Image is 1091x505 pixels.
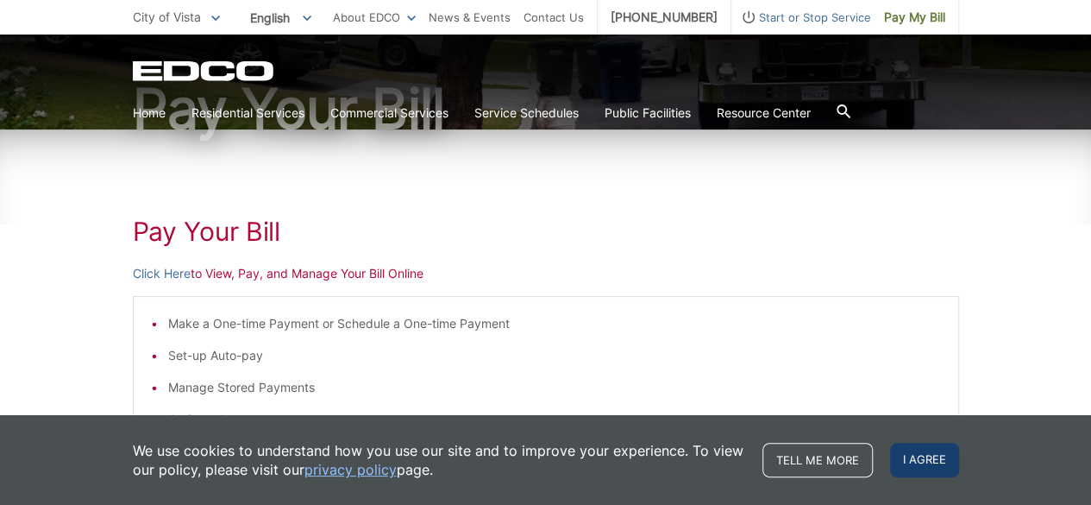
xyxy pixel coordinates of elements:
a: Click Here [133,264,191,283]
a: Home [133,104,166,123]
a: Contact Us [524,8,584,27]
p: We use cookies to understand how you use our site and to improve your experience. To view our pol... [133,441,745,479]
li: Manage Stored Payments [168,378,941,397]
a: Residential Services [191,104,304,123]
a: News & Events [429,8,511,27]
a: Public Facilities [605,104,691,123]
span: English [237,3,324,32]
span: Pay My Bill [884,8,945,27]
a: Tell me more [762,443,873,477]
li: Make a One-time Payment or Schedule a One-time Payment [168,314,941,333]
p: to View, Pay, and Manage Your Bill Online [133,264,959,283]
a: About EDCO [333,8,416,27]
a: Service Schedules [474,104,579,123]
h1: Pay Your Bill [133,216,959,247]
a: Resource Center [717,104,811,123]
li: Go Paperless [168,410,941,429]
span: City of Vista [133,9,201,24]
span: I agree [890,443,959,477]
a: privacy policy [304,460,397,479]
a: Commercial Services [330,104,448,123]
h1: Pay Your Bill [133,81,959,136]
li: Set-up Auto-pay [168,346,941,365]
a: EDCD logo. Return to the homepage. [133,60,276,81]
